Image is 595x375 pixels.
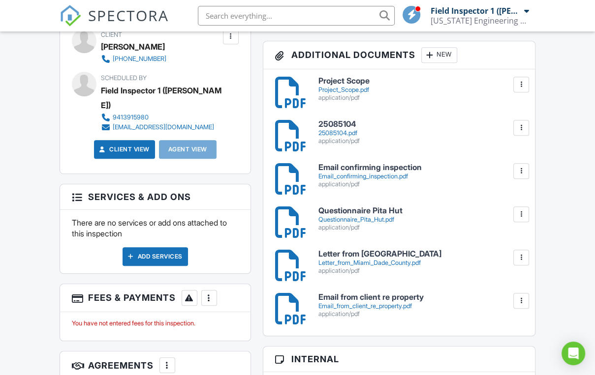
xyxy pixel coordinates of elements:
[431,16,529,26] div: Florida Engineering LLC
[263,346,535,372] h3: Internal
[318,163,523,188] a: Email confirming inspection Email_confirming_inspection.pdf application/pdf
[60,5,81,27] img: The Best Home Inspection Software - Spectora
[318,216,523,224] div: Questionnaire_Pita_Hut.pdf
[318,86,523,94] div: Project_Scope.pdf
[113,114,149,121] div: 9413915980
[318,180,523,188] div: application/pdf
[318,250,523,259] h6: Letter from [GEOGRAPHIC_DATA]
[318,94,523,102] div: application/pdf
[198,6,395,26] input: Search everything...
[101,31,122,38] span: Client
[60,184,251,210] h3: Services & Add ons
[318,137,523,145] div: application/pdf
[318,259,523,267] div: Letter_from_Miami_Dade_County.pdf
[60,284,251,312] h3: Fees & Payments
[101,113,220,122] a: 9413915980
[318,267,523,275] div: application/pdf
[113,55,166,63] div: [PHONE_NUMBER]
[318,163,523,172] h6: Email confirming inspection
[318,173,523,180] div: Email_confirming_inspection.pdf
[101,39,165,54] div: [PERSON_NAME]
[318,293,523,302] h6: Email from client re property
[318,120,523,145] a: 25085104 25085104.pdf application/pdf
[318,302,523,310] div: Email_from_client_re_property.pdf
[113,123,214,131] div: [EMAIL_ADDRESS][DOMAIN_NAME]
[101,122,220,132] a: [EMAIL_ADDRESS][DOMAIN_NAME]
[318,77,523,86] h6: Project Scope
[318,77,523,102] a: Project Scope Project_Scope.pdf application/pdf
[318,250,523,275] a: Letter from [GEOGRAPHIC_DATA] Letter_from_Miami_Dade_County.pdf application/pdf
[431,6,522,16] div: Field Inspector 1 ([PERSON_NAME])
[318,206,523,231] a: Questionnaire Pita Hut Questionnaire_Pita_Hut.pdf application/pdf
[562,342,585,365] div: Open Intercom Messenger
[72,319,239,327] div: You have not entered fees for this inspection.
[60,210,251,273] div: There are no services or add ons attached to this inspection
[318,120,523,129] h6: 25085104
[263,41,535,69] h3: Additional Documents
[101,74,147,82] span: Scheduled By
[97,144,150,154] a: Client View
[318,293,523,318] a: Email from client re property Email_from_client_re_property.pdf application/pdf
[60,13,169,34] a: SPECTORA
[318,129,523,137] div: 25085104.pdf
[101,83,228,113] div: Field Inspector 1 ([PERSON_NAME])
[318,310,523,318] div: application/pdf
[101,54,166,64] a: [PHONE_NUMBER]
[88,5,169,26] span: SPECTORA
[318,224,523,231] div: application/pdf
[318,206,523,215] h6: Questionnaire Pita Hut
[123,247,188,266] div: Add Services
[421,47,457,63] div: New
